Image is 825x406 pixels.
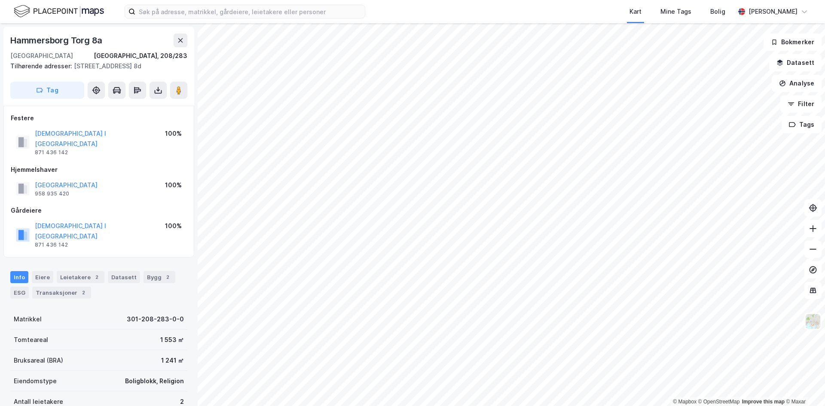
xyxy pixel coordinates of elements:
[32,271,53,283] div: Eiere
[135,5,365,18] input: Søk på adresse, matrikkel, gårdeiere, leietakere eller personer
[10,82,84,99] button: Tag
[32,287,91,299] div: Transaksjoner
[10,271,28,283] div: Info
[710,6,725,17] div: Bolig
[165,128,182,139] div: 100%
[108,271,140,283] div: Datasett
[10,62,74,70] span: Tilhørende adresser:
[782,365,825,406] div: Kontrollprogram for chat
[660,6,691,17] div: Mine Tags
[92,273,101,281] div: 2
[127,314,184,324] div: 301-208-283-0-0
[749,6,797,17] div: [PERSON_NAME]
[144,271,175,283] div: Bygg
[782,116,822,133] button: Tags
[94,51,187,61] div: [GEOGRAPHIC_DATA], 208/283
[673,399,697,405] a: Mapbox
[772,75,822,92] button: Analyse
[14,335,48,345] div: Tomteareal
[764,34,822,51] button: Bokmerker
[163,273,172,281] div: 2
[14,314,42,324] div: Matrikkel
[14,376,57,386] div: Eiendomstype
[10,61,180,71] div: [STREET_ADDRESS] 8d
[14,4,104,19] img: logo.f888ab2527a4732fd821a326f86c7f29.svg
[742,399,785,405] a: Improve this map
[79,288,88,297] div: 2
[35,190,69,197] div: 958 935 420
[11,205,187,216] div: Gårdeiere
[782,365,825,406] iframe: Chat Widget
[11,113,187,123] div: Festere
[161,355,184,366] div: 1 241 ㎡
[698,399,740,405] a: OpenStreetMap
[165,221,182,231] div: 100%
[10,287,29,299] div: ESG
[10,34,104,47] div: Hammersborg Torg 8a
[11,165,187,175] div: Hjemmelshaver
[780,95,822,113] button: Filter
[10,51,73,61] div: [GEOGRAPHIC_DATA]
[125,376,184,386] div: Boligblokk, Religion
[769,54,822,71] button: Datasett
[35,241,68,248] div: 871 436 142
[629,6,642,17] div: Kart
[165,180,182,190] div: 100%
[14,355,63,366] div: Bruksareal (BRA)
[160,335,184,345] div: 1 553 ㎡
[57,271,104,283] div: Leietakere
[805,313,821,330] img: Z
[35,149,68,156] div: 871 436 142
